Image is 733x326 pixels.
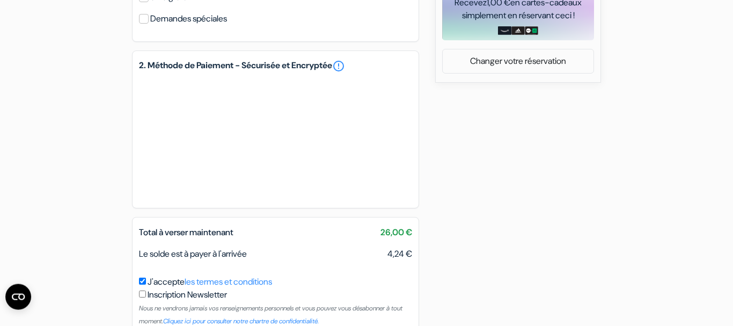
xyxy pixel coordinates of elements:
[387,248,412,260] span: 4,24 €
[148,276,272,288] label: J'accepte
[185,276,272,287] a: les termes et conditions
[511,26,525,35] img: adidas-card.png
[139,227,233,238] span: Total à verser maintenant
[525,26,538,35] img: uber-uber-eats-card.png
[498,26,511,35] img: amazon-card-no-text.png
[150,11,227,26] label: Demandes spéciales
[380,226,412,239] span: 26,00 €
[137,75,414,201] iframe: Cadre de saisie sécurisé pour le paiement
[148,288,227,301] label: Inscription Newsletter
[163,317,319,325] a: Cliquez ici pour consulter notre chartre de confidentialité.
[443,51,593,71] a: Changer votre réservation
[139,60,412,73] h5: 2. Méthode de Paiement - Sécurisée et Encryptée
[332,60,345,73] a: error_outline
[5,284,31,310] button: Ouvrir le widget CMP
[139,304,402,325] small: Nous ne vendrons jamais vos renseignements personnels et vous pouvez vous désabonner à tout moment.
[139,248,247,259] span: Le solde est à payer à l'arrivée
